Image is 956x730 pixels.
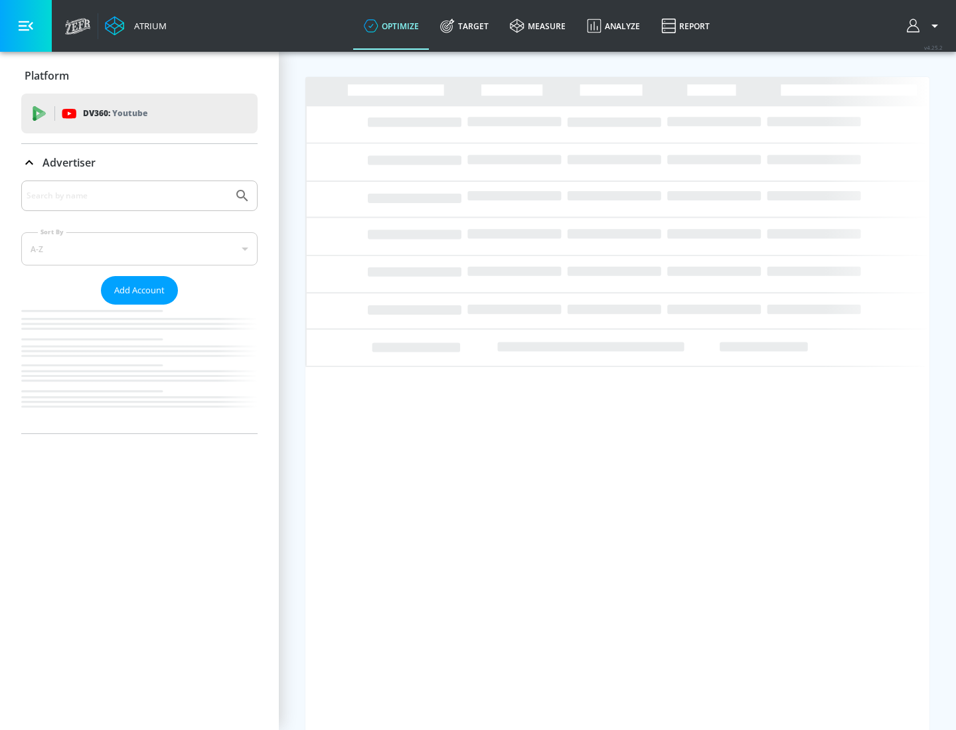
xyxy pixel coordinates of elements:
[21,144,258,181] div: Advertiser
[114,283,165,298] span: Add Account
[27,187,228,204] input: Search by name
[38,228,66,236] label: Sort By
[430,2,499,50] a: Target
[105,16,167,36] a: Atrium
[83,106,147,121] p: DV360:
[353,2,430,50] a: optimize
[21,305,258,433] nav: list of Advertiser
[21,57,258,94] div: Platform
[129,20,167,32] div: Atrium
[101,276,178,305] button: Add Account
[924,44,943,51] span: v 4.25.2
[21,181,258,433] div: Advertiser
[25,68,69,83] p: Platform
[499,2,576,50] a: measure
[21,232,258,265] div: A-Z
[651,2,720,50] a: Report
[21,94,258,133] div: DV360: Youtube
[42,155,96,170] p: Advertiser
[576,2,651,50] a: Analyze
[112,106,147,120] p: Youtube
